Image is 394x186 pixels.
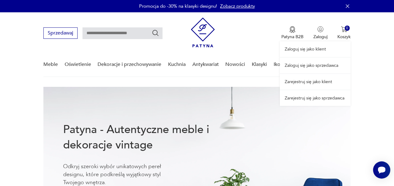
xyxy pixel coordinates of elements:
a: Oświetlenie [65,53,91,76]
a: Meble [43,53,58,76]
a: Zaloguj się jako klient [280,41,351,57]
h1: Patyna - Autentyczne meble i dekoracje vintage [63,122,229,153]
a: Zaloguj się jako sprzedawca [280,58,351,73]
a: Nowości [225,53,245,76]
p: Promocja do -30% na klasyki designu! [139,3,217,9]
button: Sprzedawaj [43,27,78,39]
a: Zarejestruj się jako sprzedawca [280,90,351,106]
a: Zobacz produkty [220,3,255,9]
a: Zarejestruj się jako klient [280,74,351,90]
a: Antykwariat [192,53,219,76]
a: Klasyki [252,53,267,76]
a: Ikony designu [274,53,305,76]
a: Kuchnia [168,53,186,76]
a: Dekoracje i przechowywanie [98,53,161,76]
iframe: Smartsupp widget button [373,161,390,179]
img: Patyna - sklep z meblami i dekoracjami vintage [191,18,215,47]
button: Szukaj [152,29,159,37]
a: Sprzedawaj [43,31,78,36]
